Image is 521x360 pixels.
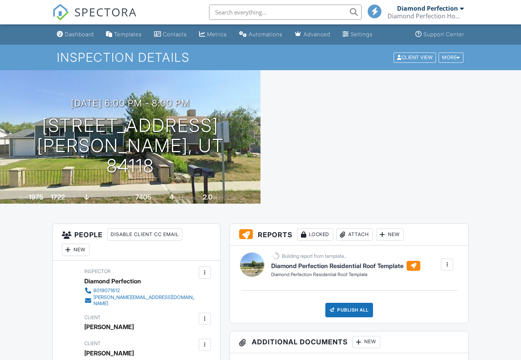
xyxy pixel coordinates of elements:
a: Templates [103,27,145,42]
div: Diamond Perfection Residential Roof Template [271,272,420,278]
div: Client View [394,52,436,63]
div: [PERSON_NAME][EMAIL_ADDRESS][DOMAIN_NAME] [93,294,197,307]
span: Inspector [84,268,111,274]
span: SPECTORA [74,4,137,20]
div: Settings [351,31,373,37]
a: Contacts [151,27,190,42]
div: Automations [249,31,283,37]
div: Contacts [163,31,187,37]
span: bedrooms [175,195,196,201]
a: Advanced [292,27,333,42]
div: Attach [336,228,373,241]
div: New [62,244,90,256]
input: Search everything... [209,5,362,20]
a: 8019071612 [84,287,197,294]
div: 4 [169,193,174,201]
h3: People [53,224,220,261]
div: 1975 [29,193,43,201]
span: bathrooms [214,195,235,201]
div: Disable Client CC Email [107,228,182,241]
a: SPECTORA [52,10,137,26]
div: 2.0 [203,193,212,201]
div: Dashboard [65,31,94,37]
h3: Additional Documents [230,331,468,353]
h3: [DATE] 6:00 pm - 8:00 pm [71,98,190,108]
a: Metrics [196,27,230,42]
div: Building report from template... [282,253,347,259]
div: New [376,228,404,241]
div: Locked [297,228,333,241]
h3: Reports [230,224,468,246]
h1: Inspection Details [57,51,464,64]
div: [PERSON_NAME] [84,347,134,359]
div: Publish All [325,303,373,317]
div: More [439,52,463,63]
div: Templates [114,31,142,37]
span: Client [84,315,101,320]
a: [PERSON_NAME][EMAIL_ADDRESS][DOMAIN_NAME] [84,294,197,307]
span: basement [90,195,111,201]
div: 8019071612 [93,288,120,294]
h6: Diamond Perfection Residential Roof Template [271,261,420,271]
span: Client [84,341,101,346]
div: Metrics [207,31,227,37]
a: Dashboard [54,27,97,42]
span: Lot Size [118,195,134,201]
span: sq.ft. [153,195,162,201]
span: sq. ft. [66,195,77,201]
a: Settings [339,27,376,42]
div: [PERSON_NAME] [84,321,134,333]
div: New [352,336,380,348]
a: Automations (Basic) [236,27,286,42]
div: 7405 [135,193,151,201]
div: 1722 [51,193,65,201]
span: Built [19,195,27,201]
div: Diamond Perfection Home & Property Inspections [388,12,464,20]
a: Support Center [412,27,467,42]
h1: [STREET_ADDRESS] [PERSON_NAME], UT 84118 [12,116,248,176]
img: loading-93afd81d04378562ca97960a6d0abf470c8f8241ccf6a1b4da771bf876922d1b.gif [271,251,281,261]
div: Diamond Perfection [397,5,458,12]
div: Advanced [304,31,330,37]
img: The Best Home Inspection Software - Spectora [52,4,69,21]
a: Client View [393,54,438,60]
div: Diamond Perfection [84,275,141,287]
div: Support Center [423,31,464,37]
